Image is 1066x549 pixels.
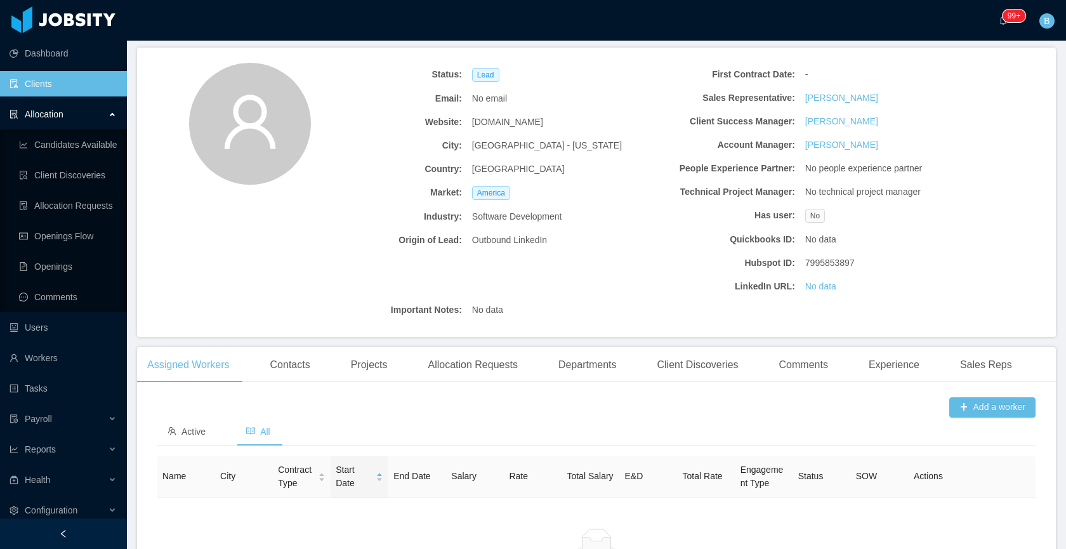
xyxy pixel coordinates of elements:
a: icon: pie-chartDashboard [10,41,117,66]
div: Sort [318,471,326,480]
span: Contract Type [278,463,313,490]
span: No email [472,92,507,105]
a: icon: file-doneAllocation Requests [19,193,117,218]
span: E&D [625,471,643,481]
span: All [246,427,270,437]
span: Total Rate [683,471,723,481]
i: icon: caret-up [319,472,326,475]
div: Assigned Workers [137,347,240,383]
span: Engagement Type [740,465,784,488]
b: People Experience Partner: [638,162,795,175]
b: Important Notes: [305,303,462,317]
span: Reports [25,444,56,454]
span: Start Date [336,463,371,490]
div: Contacts [260,347,320,383]
span: Allocation [25,109,63,119]
a: [PERSON_NAME] [805,115,878,128]
b: LinkedIn URL: [638,280,795,293]
button: icon: plusAdd a worker [949,397,1036,418]
span: Lead [472,68,499,82]
b: Hubspot ID: [638,256,795,270]
b: Email: [305,92,462,105]
a: icon: messageComments [19,284,117,310]
span: Total Salary [567,471,613,481]
i: icon: team [168,427,176,435]
div: Sales Reps [950,347,1022,383]
i: icon: file-protect [10,414,18,423]
b: First Contract Date: [638,68,795,81]
span: Health [25,475,50,485]
i: icon: user [220,91,280,152]
a: icon: idcardOpenings Flow [19,223,117,249]
span: B [1044,13,1050,29]
span: [GEOGRAPHIC_DATA] - [US_STATE] [472,139,622,152]
div: Experience [859,347,930,383]
i: icon: bell [999,16,1008,25]
div: - [800,63,967,86]
i: icon: caret-up [376,472,383,475]
b: Country: [305,162,462,176]
a: icon: auditClients [10,71,117,96]
span: No data [805,233,836,246]
b: Status: [305,68,462,81]
i: icon: read [246,427,255,435]
span: Payroll [25,414,52,424]
span: No [805,209,825,223]
b: Origin of Lead: [305,234,462,247]
i: icon: line-chart [10,445,18,454]
sup: 245 [1003,10,1025,22]
span: Salary [451,471,477,481]
span: Outbound LinkedIn [472,234,547,247]
span: Configuration [25,505,77,515]
span: America [472,186,510,200]
b: Market: [305,186,462,199]
span: End Date [393,471,430,481]
div: Projects [341,347,398,383]
span: Actions [914,471,943,481]
span: Status [798,471,824,481]
div: Allocation Requests [418,347,527,383]
b: Account Manager: [638,138,795,152]
a: icon: profileTasks [10,376,117,401]
a: icon: file-textOpenings [19,254,117,279]
div: No people experience partner [800,157,967,180]
span: 7995853897 [805,256,855,270]
b: Client Success Manager: [638,115,795,128]
div: Comments [769,347,838,383]
b: Industry: [305,210,462,223]
b: Sales Representative: [638,91,795,105]
i: icon: medicine-box [10,475,18,484]
span: Rate [509,471,528,481]
i: icon: setting [10,506,18,515]
i: icon: caret-down [376,476,383,480]
a: icon: robotUsers [10,315,117,340]
a: icon: line-chartCandidates Available [19,132,117,157]
a: No data [805,280,836,293]
div: No technical project manager [800,180,967,204]
div: Client Discoveries [647,347,748,383]
a: [PERSON_NAME] [805,138,878,152]
a: [PERSON_NAME] [805,91,878,105]
b: Website: [305,116,462,129]
div: Sort [376,471,383,480]
b: Quickbooks ID: [638,233,795,246]
a: icon: file-searchClient Discoveries [19,162,117,188]
b: City: [305,139,462,152]
span: [DOMAIN_NAME] [472,116,543,129]
span: Name [162,471,186,481]
span: No data [472,303,503,317]
b: Technical Project Manager: [638,185,795,199]
b: Has user: [638,209,795,222]
span: Active [168,427,206,437]
span: SOW [856,471,877,481]
span: [GEOGRAPHIC_DATA] [472,162,565,176]
span: Software Development [472,210,562,223]
i: icon: solution [10,110,18,119]
div: Departments [548,347,627,383]
span: City [220,471,235,481]
i: icon: caret-down [319,476,326,480]
a: icon: userWorkers [10,345,117,371]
